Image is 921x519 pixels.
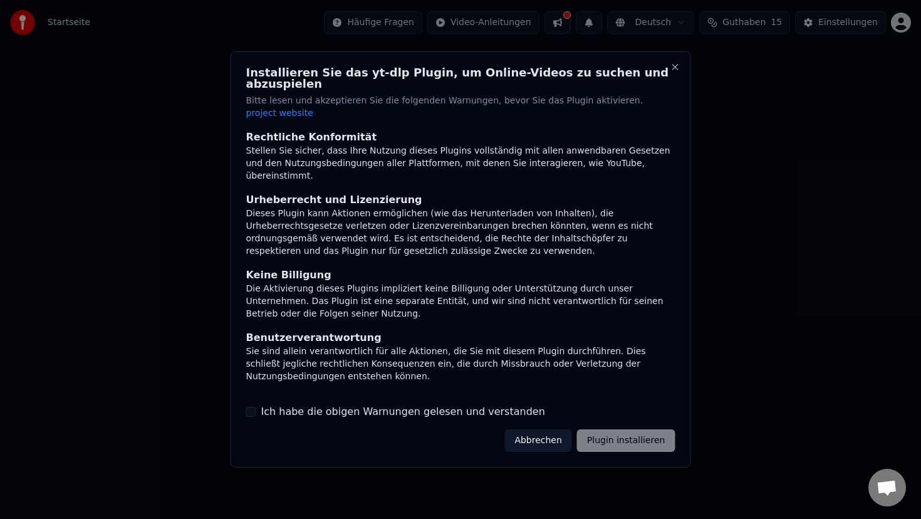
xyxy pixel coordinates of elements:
div: Rechtliche Konformität [246,130,675,145]
span: project website [246,108,313,118]
div: Sie sind allein verantwortlich für alle Aktionen, die Sie mit diesem Plugin durchführen. Dies sch... [246,345,675,383]
div: Dieses Plugin kann Aktionen ermöglichen (wie das Herunterladen von Inhalten), die Urheberrechtsge... [246,207,675,258]
label: Ich habe die obigen Warnungen gelesen und verstanden [261,404,545,419]
div: Die Aktivierung dieses Plugins impliziert keine Billigung oder Unterstützung durch unser Unterneh... [246,283,675,320]
p: Bitte lesen und akzeptieren Sie die folgenden Warnungen, bevor Sie das Plugin aktivieren. [246,95,675,120]
div: Keine Billigung [246,268,675,283]
button: Abbrechen [504,429,571,452]
div: Stellen Sie sicher, dass Ihre Nutzung dieses Plugins vollständig mit allen anwendbaren Gesetzen u... [246,145,675,182]
h2: Installieren Sie das yt-dlp Plugin, um Online-Videos zu suchen und abzuspielen [246,67,675,90]
div: Benutzerverantwortung [246,330,675,345]
div: Urheberrecht und Lizenzierung [246,192,675,207]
